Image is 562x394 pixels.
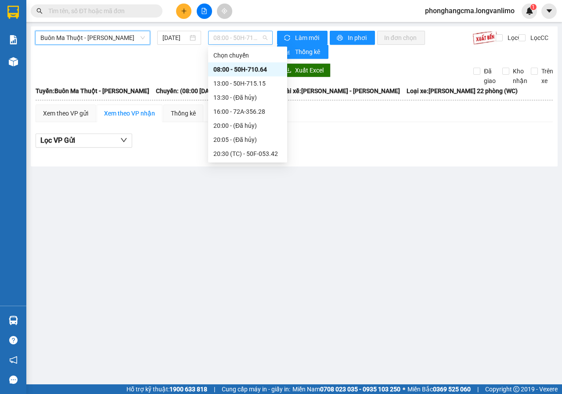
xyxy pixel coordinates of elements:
[156,86,220,96] span: Chuyến: (08:00 [DATE])
[176,4,191,19] button: plus
[126,384,207,394] span: Hỗ trợ kỹ thuật:
[348,33,368,43] span: In phơi
[513,386,519,392] span: copyright
[171,108,196,118] div: Thống kê
[277,45,328,59] button: bar-chartThống kê
[9,336,18,344] span: question-circle
[295,47,321,57] span: Thống kê
[9,316,18,325] img: warehouse-icon
[538,66,557,86] span: Trên xe
[213,93,282,102] div: 13:30 - (Đã hủy)
[477,384,479,394] span: |
[526,7,533,15] img: icon-new-feature
[284,35,292,42] span: sync
[181,8,187,14] span: plus
[213,135,282,145] div: 20:05 - (Đã hủy)
[208,48,287,62] div: Chọn chuyến
[40,31,145,44] span: Buôn Ma Thuột - Hồ Chí Minh
[43,108,88,118] div: Xem theo VP gửi
[504,33,527,43] span: Lọc CR
[213,65,282,74] div: 08:00 - 50H-710.64
[9,356,18,364] span: notification
[403,387,405,391] span: ⚪️
[36,87,149,94] b: Tuyến: Buôn Ma Thuột - [PERSON_NAME]
[222,384,290,394] span: Cung cấp máy in - giấy in:
[213,107,282,116] div: 16:00 - 72A-356.28
[541,4,557,19] button: caret-down
[40,135,75,146] span: Lọc VP Gửi
[48,6,152,16] input: Tìm tên, số ĐT hoặc mã đơn
[377,31,425,45] button: In đơn chọn
[7,6,19,19] img: logo-vxr
[509,66,531,86] span: Kho nhận
[337,35,344,42] span: printer
[213,51,282,60] div: Chọn chuyến
[9,57,18,66] img: warehouse-icon
[36,8,43,14] span: search
[320,386,400,393] strong: 0708 023 035 - 0935 103 250
[278,63,331,77] button: downloadXuất Excel
[418,5,522,16] span: phonghangcma.longvanlimo
[221,8,227,14] span: aim
[213,121,282,130] div: 20:00 - (Đã hủy)
[330,31,375,45] button: printerIn phơi
[277,31,328,45] button: syncLàm mới
[532,4,535,10] span: 1
[284,49,292,56] span: bar-chart
[295,33,321,43] span: Làm mới
[527,33,550,43] span: Lọc CC
[213,79,282,88] div: 13:00 - 50H-715.15
[217,4,232,19] button: aim
[36,134,132,148] button: Lọc VP Gửi
[292,384,400,394] span: Miền Nam
[530,4,537,10] sup: 1
[9,376,18,384] span: message
[407,384,471,394] span: Miền Bắc
[283,86,400,96] span: Tài xế: [PERSON_NAME] - [PERSON_NAME]
[120,137,127,144] span: down
[472,31,497,45] img: 9k=
[480,66,499,86] span: Đã giao
[201,8,207,14] span: file-add
[197,4,212,19] button: file-add
[545,7,553,15] span: caret-down
[169,386,207,393] strong: 1900 633 818
[162,33,188,43] input: 14/09/2025
[407,86,518,96] span: Loại xe: [PERSON_NAME] 22 phòng (WC)
[213,149,282,159] div: 20:30 (TC) - 50F-053.42
[9,35,18,44] img: solution-icon
[214,384,215,394] span: |
[213,31,267,44] span: 08:00 - 50H-710.64
[433,386,471,393] strong: 0369 525 060
[104,108,155,118] div: Xem theo VP nhận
